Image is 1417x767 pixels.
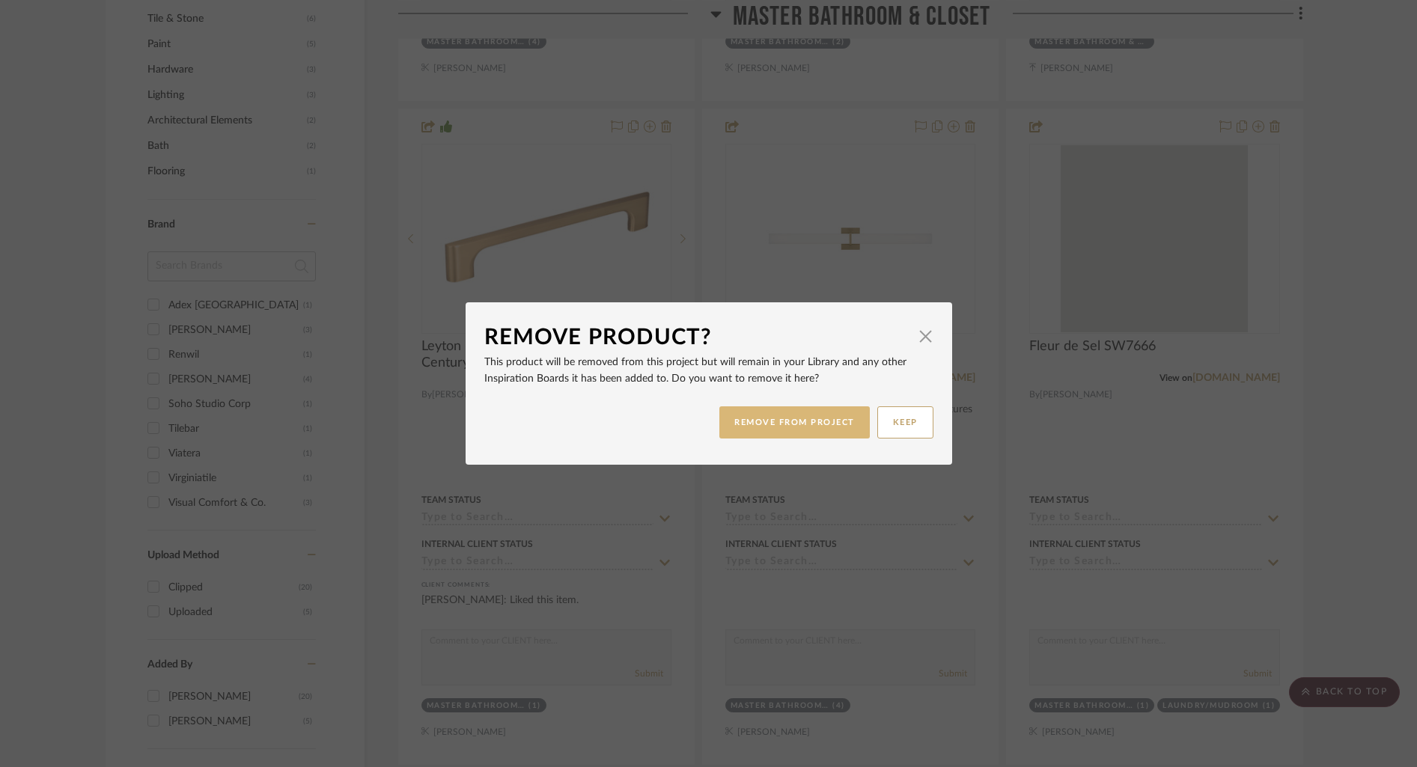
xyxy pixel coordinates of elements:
[911,321,941,351] button: Close
[719,406,870,438] button: REMOVE FROM PROJECT
[877,406,933,438] button: KEEP
[484,321,933,354] dialog-header: Remove Product?
[484,354,933,387] p: This product will be removed from this project but will remain in your Library and any other Insp...
[484,321,911,354] div: Remove Product?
